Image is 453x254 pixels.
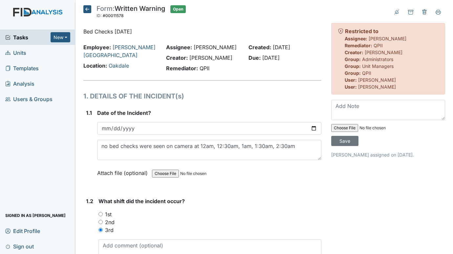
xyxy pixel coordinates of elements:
label: 2nd [105,218,115,226]
span: Sign out [5,241,34,251]
span: Templates [5,63,39,73]
span: Administrators [362,56,393,62]
span: Form: [97,5,115,12]
label: 1.2 [86,197,93,205]
h1: 1. DETAILS OF THE INCIDENT(s) [83,91,321,101]
span: QPII [374,43,383,48]
strong: Due: [248,54,261,61]
label: 3rd [105,226,114,234]
p: Bed Checks [DATE] [83,28,321,35]
input: 1st [98,212,103,216]
span: Edit Profile [5,226,40,236]
span: [DATE] [273,44,290,51]
input: 3rd [98,228,103,232]
strong: Employee: [83,44,111,51]
span: [PERSON_NAME] [194,44,237,51]
strong: Created: [248,44,271,51]
strong: User: [345,84,357,90]
span: [PERSON_NAME] [369,36,406,41]
strong: Location: [83,62,107,69]
span: ID: [97,13,102,18]
strong: Remediator: [166,65,198,72]
span: [PERSON_NAME] [189,54,232,61]
strong: User: [345,77,357,83]
strong: Group: [345,56,361,62]
span: QPII [362,70,371,76]
span: Date of the Incident? [97,110,151,116]
a: [PERSON_NAME][GEOGRAPHIC_DATA] [83,44,156,58]
span: Open [170,5,186,13]
strong: Creator: [166,54,188,61]
button: New [51,32,70,42]
span: What shift did the incident occur? [98,198,185,204]
span: Unit Managers [362,63,394,69]
span: [PERSON_NAME] [365,50,402,55]
span: Analysis [5,78,34,89]
strong: Assignee: [166,44,192,51]
strong: Restricted to [345,28,378,34]
strong: Creator: [345,50,363,55]
strong: Assignee: [345,36,367,41]
strong: Group: [345,63,361,69]
strong: Remediator: [345,43,372,48]
strong: Group: [345,70,361,76]
span: [PERSON_NAME] [358,84,396,90]
span: QPII [200,65,209,72]
textarea: no bed checks were seen on camera at 12am, 12:30am, 1am, 1:30am, 2:30am [97,140,321,160]
label: 1st [105,210,112,218]
span: [PERSON_NAME] [358,77,396,83]
p: [PERSON_NAME] assigned on [DATE]. [331,151,445,158]
label: 1.1 [86,109,92,117]
div: Written Warning [97,5,165,20]
a: Oakdale [109,62,129,69]
span: #00011578 [103,13,124,18]
a: Tasks [5,33,51,41]
input: 2nd [98,220,103,224]
span: Users & Groups [5,94,53,104]
span: Signed in as [PERSON_NAME] [5,210,66,221]
input: Save [331,136,358,146]
span: Units [5,48,26,58]
span: [DATE] [262,54,280,61]
label: Attach file (optional) [97,165,150,177]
